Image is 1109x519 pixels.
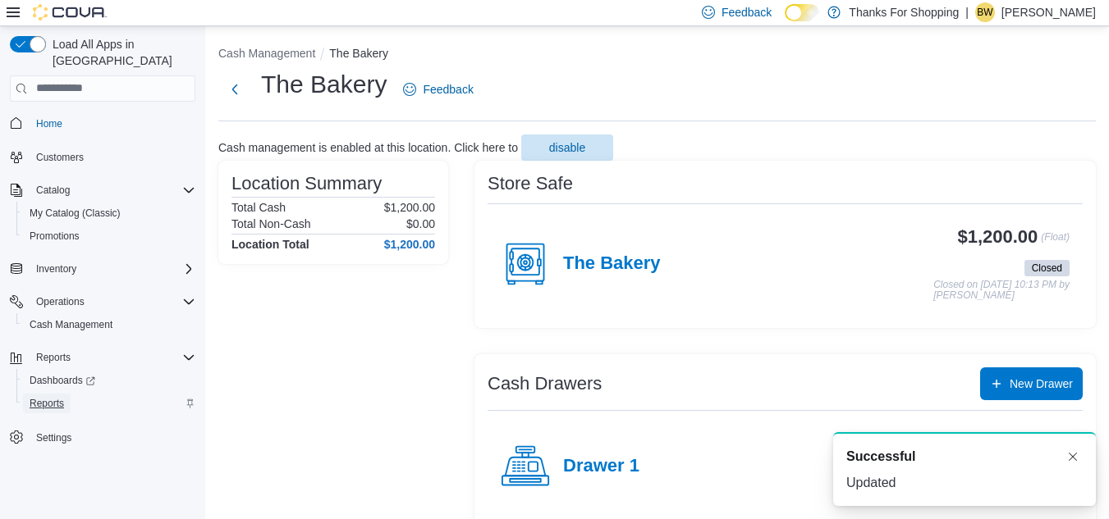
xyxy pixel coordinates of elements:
[846,447,915,467] span: Successful
[384,238,435,251] h4: $1,200.00
[36,184,70,197] span: Catalog
[488,174,573,193] h3: Store Safe
[218,141,518,154] p: Cash management is enabled at this location. Click here to
[549,139,585,156] span: disable
[329,47,388,60] button: The Bakery
[23,315,119,335] a: Cash Management
[488,374,602,394] h3: Cash Drawers
[231,238,309,251] h4: Location Total
[30,348,195,367] span: Reports
[16,202,202,225] button: My Catalog (Classic)
[36,295,85,308] span: Operations
[23,203,127,223] a: My Catalog (Classic)
[30,114,69,134] a: Home
[980,367,1083,400] button: New Drawer
[30,113,195,134] span: Home
[16,369,202,392] a: Dashboards
[977,2,992,22] span: BW
[36,117,62,130] span: Home
[958,227,1038,247] h3: $1,200.00
[846,473,1083,493] div: Updated
[1032,261,1062,275] span: Closed
[30,230,80,243] span: Promotions
[1024,260,1070,276] span: Closed
[933,280,1070,302] p: Closed on [DATE] 10:13 PM by [PERSON_NAME]
[3,112,202,135] button: Home
[3,290,202,313] button: Operations
[30,397,64,410] span: Reports
[396,73,479,106] a: Feedback
[1063,447,1083,467] button: Dismiss toast
[3,346,202,369] button: Reports
[231,174,382,193] h3: Location Summary
[23,371,102,390] a: Dashboards
[30,180,195,200] span: Catalog
[521,134,613,161] button: disable
[30,428,78,448] a: Settings
[30,292,91,312] button: Operations
[1010,376,1073,392] span: New Drawer
[23,394,71,413] a: Reports
[23,226,86,246] a: Promotions
[33,4,107,20] img: Cova
[218,73,251,106] button: Next
[231,201,286,214] h6: Total Cash
[23,394,195,413] span: Reports
[30,426,195,447] span: Settings
[231,217,311,230] h6: Total Non-Cash
[785,4,819,21] input: Dark Mode
[965,2,969,22] p: |
[16,313,202,336] button: Cash Management
[16,225,202,248] button: Promotions
[16,392,202,415] button: Reports
[846,447,1083,467] div: Notification
[46,36,195,69] span: Load All Apps in [GEOGRAPHIC_DATA]
[722,4,772,20] span: Feedback
[3,179,202,202] button: Catalog
[36,151,84,164] span: Customers
[218,47,315,60] button: Cash Management
[30,318,112,331] span: Cash Management
[3,425,202,448] button: Settings
[30,148,90,167] a: Customers
[36,431,71,444] span: Settings
[384,201,435,214] p: $1,200.00
[261,68,387,101] h1: The Bakery
[30,207,121,220] span: My Catalog (Classic)
[3,257,202,280] button: Inventory
[406,217,435,230] p: $0.00
[563,253,661,275] h4: The Bakery
[30,348,77,367] button: Reports
[23,371,195,390] span: Dashboards
[36,262,76,275] span: Inventory
[30,147,195,167] span: Customers
[30,374,95,387] span: Dashboards
[30,259,195,279] span: Inventory
[975,2,995,22] div: Belinda Worrall
[1001,2,1096,22] p: [PERSON_NAME]
[423,81,473,98] span: Feedback
[30,180,76,200] button: Catalog
[563,456,639,477] h4: Drawer 1
[218,45,1096,65] nav: An example of EuiBreadcrumbs
[30,259,83,279] button: Inventory
[36,351,71,364] span: Reports
[23,203,195,223] span: My Catalog (Classic)
[23,226,195,246] span: Promotions
[1041,227,1070,257] p: (Float)
[3,145,202,169] button: Customers
[10,105,195,492] nav: Complex example
[23,315,195,335] span: Cash Management
[30,292,195,312] span: Operations
[849,2,959,22] p: Thanks For Shopping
